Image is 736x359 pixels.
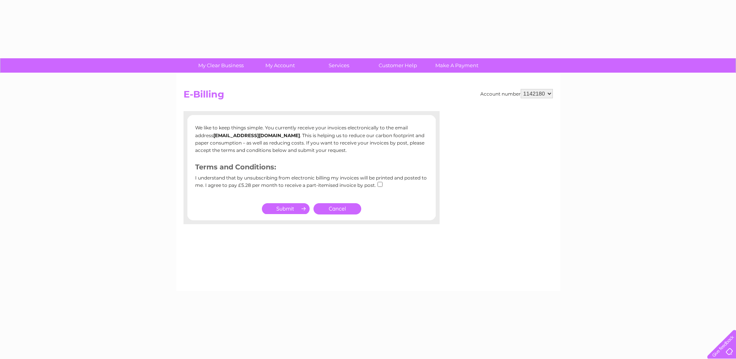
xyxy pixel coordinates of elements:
[425,58,489,73] a: Make A Payment
[213,132,300,138] b: [EMAIL_ADDRESS][DOMAIN_NAME]
[189,58,253,73] a: My Clear Business
[262,203,310,214] input: Submit
[195,175,428,193] div: I understand that by unsubscribing from electronic billing my invoices will be printed and posted...
[480,89,553,98] div: Account number
[366,58,430,73] a: Customer Help
[195,124,428,154] p: We like to keep things simple. You currently receive your invoices electronically to the email ad...
[313,203,361,214] a: Cancel
[184,89,553,104] h2: E-Billing
[195,162,428,175] h3: Terms and Conditions:
[248,58,312,73] a: My Account
[307,58,371,73] a: Services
